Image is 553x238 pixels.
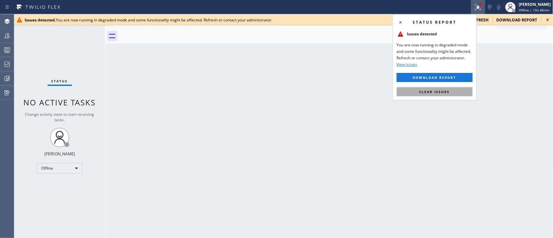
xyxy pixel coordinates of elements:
[494,3,503,12] button: Mute
[24,97,96,108] span: No active tasks
[25,17,466,23] div: You are now running in degraded mode and some functionality might be affected. Refresh or contact...
[25,112,94,123] span: Change activity state to start receiving tasks.
[472,17,489,23] span: refresh
[52,79,68,83] span: Status
[519,8,550,12] span: Offline | 15h 48min
[37,163,82,173] div: Offline
[497,17,537,23] span: download report
[25,17,56,23] b: Issues detected.
[519,2,551,7] div: [PERSON_NAME]
[44,151,75,157] div: [PERSON_NAME]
